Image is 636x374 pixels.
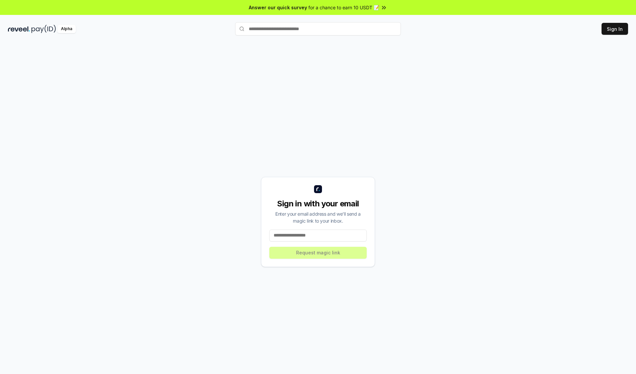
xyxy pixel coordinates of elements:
div: Alpha [57,25,76,33]
span: Answer our quick survey [249,4,307,11]
img: pay_id [31,25,56,33]
span: for a chance to earn 10 USDT 📝 [308,4,379,11]
button: Sign In [602,23,628,35]
img: reveel_dark [8,25,30,33]
img: logo_small [314,185,322,193]
div: Sign in with your email [269,198,367,209]
div: Enter your email address and we’ll send a magic link to your inbox. [269,210,367,224]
